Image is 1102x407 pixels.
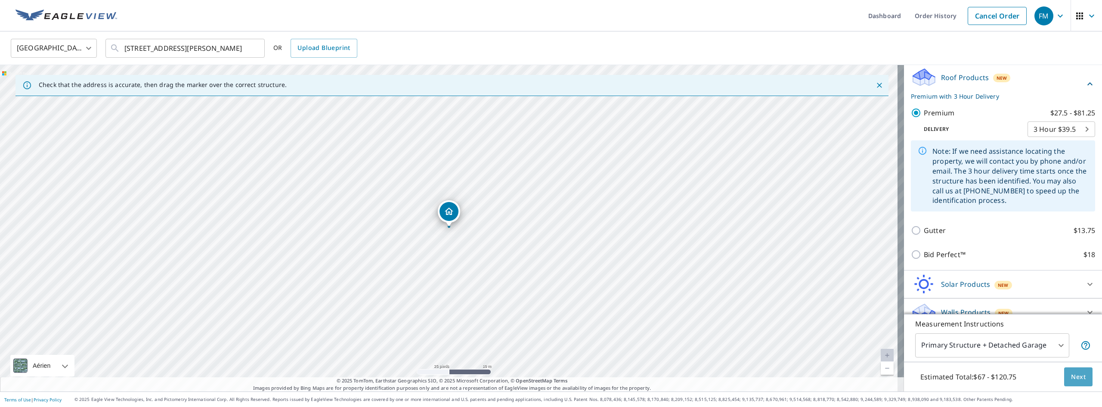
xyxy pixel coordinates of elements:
[1064,367,1093,387] button: Next
[1080,340,1091,351] span: Your report will include the primary structure and a detached garage if one exists.
[1071,372,1086,382] span: Next
[34,397,62,403] a: Privacy Policy
[1034,6,1053,25] div: FM
[911,92,1085,101] p: Premium with 3 Hour Delivery
[4,397,31,403] a: Terms of Use
[124,36,247,60] input: Search by address or latitude-longitude
[4,397,62,402] p: |
[39,81,287,89] p: Check that the address is accurate, then drag the marker over the correct structure.
[932,143,1088,209] div: Note: If we need assistance locating the property, we will contact you by phone and/or email. The...
[911,125,1028,133] p: Delivery
[998,282,1008,289] span: New
[968,7,1027,25] a: Cancel Order
[1074,225,1095,236] p: $13.75
[11,36,97,60] div: [GEOGRAPHIC_DATA]
[881,362,894,375] a: Niveau actuel 20, Effectuer un zoom arrière
[913,367,1023,386] p: Estimated Total: $67 - $120.75
[941,72,989,83] p: Roof Products
[998,310,1009,317] span: New
[997,75,1007,81] span: New
[924,249,966,260] p: Bid Perfect™
[911,67,1095,101] div: Roof ProductsNewPremium with 3 Hour Delivery
[915,333,1069,357] div: Primary Structure + Detached Garage
[273,39,357,58] div: OR
[1083,249,1095,260] p: $18
[915,319,1091,329] p: Measurement Instructions
[1050,108,1095,118] p: $27.5 - $81.25
[941,307,991,317] p: Walls Products
[516,377,552,384] a: OpenStreetMap
[911,274,1095,295] div: Solar ProductsNew
[1028,117,1095,141] div: 3 Hour $39.5
[911,302,1095,323] div: Walls ProductsNew
[30,355,53,376] div: Aérien
[554,377,568,384] a: Terms
[74,396,1098,403] p: © 2025 Eagle View Technologies, Inc. and Pictometry International Corp. All Rights Reserved. Repo...
[881,349,894,362] a: Niveau actuel 20, Effectuer un zoom avant Désactivé
[874,80,885,91] button: Close
[941,279,990,289] p: Solar Products
[924,108,954,118] p: Premium
[297,43,350,53] span: Upload Blueprint
[438,200,460,227] div: Dropped pin, building 1, Residential property, 434 DU CAP SAINTE-ADÈLE QC J8B1W1
[15,9,117,22] img: EV Logo
[924,225,946,236] p: Gutter
[337,377,568,385] span: © 2025 TomTom, Earthstar Geographics SIO, © 2025 Microsoft Corporation, ©
[291,39,357,58] a: Upload Blueprint
[10,355,74,376] div: Aérien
